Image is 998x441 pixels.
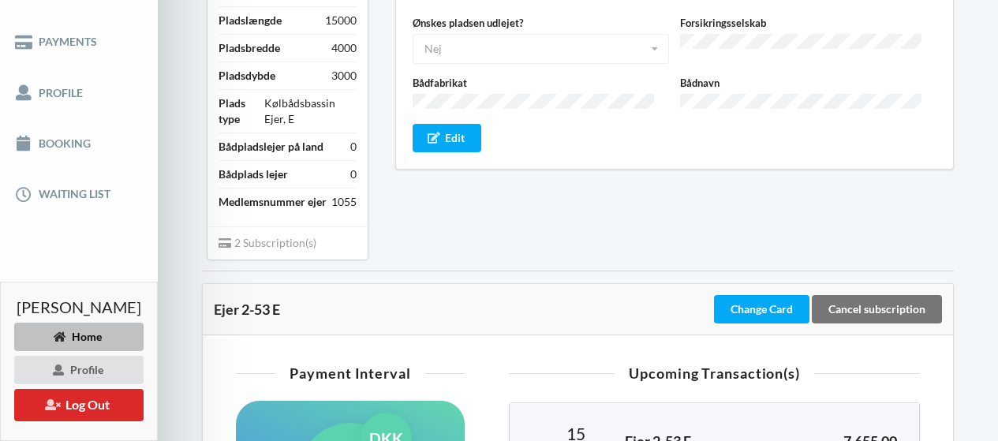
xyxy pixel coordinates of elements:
[680,15,936,31] label: Forsikringsselskab
[714,295,809,323] div: Change Card
[350,139,357,155] div: 0
[214,301,711,317] div: Ejer 2-53 E
[413,124,481,152] div: Edit
[219,166,288,182] div: Bådplads lejer
[219,95,264,127] div: Plads type
[331,194,357,210] div: 1055
[14,389,144,421] button: Log Out
[219,40,280,56] div: Pladsbredde
[219,194,327,210] div: Medlemsnummer ejer
[331,40,357,56] div: 4000
[680,75,936,91] label: Bådnavn
[350,166,357,182] div: 0
[14,323,144,351] div: Home
[219,68,275,84] div: Pladsdybde
[219,13,282,28] div: Pladslængde
[17,299,141,315] span: [PERSON_NAME]
[325,13,357,28] div: 15000
[264,95,357,127] div: Kølbådsbassin Ejer, E
[219,139,323,155] div: Bådpladslejer på land
[812,295,942,323] div: Cancel subscription
[509,366,920,380] div: Upcoming Transaction(s)
[413,15,669,31] label: Ønskes pladsen udlejet?
[331,68,357,84] div: 3000
[14,356,144,384] div: Profile
[236,366,465,380] div: Payment Interval
[219,236,316,249] span: 2 Subscription(s)
[413,75,669,91] label: Bådfabrikat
